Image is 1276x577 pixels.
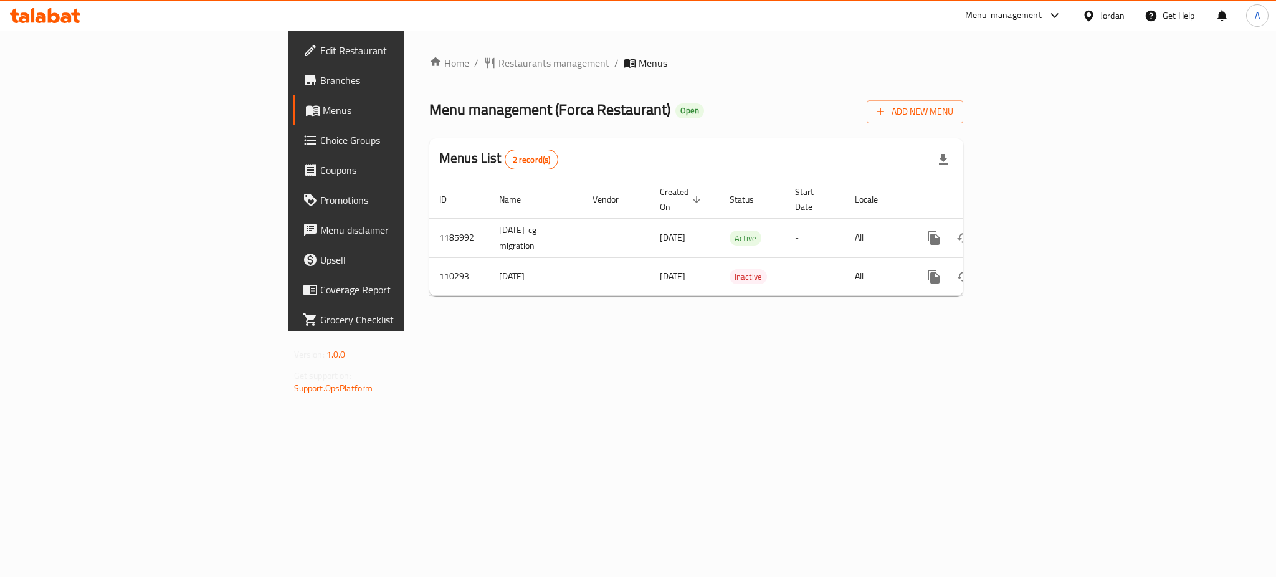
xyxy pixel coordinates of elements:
span: Edit Restaurant [320,43,491,58]
td: All [845,218,909,257]
span: Vendor [593,192,635,207]
span: Branches [320,73,491,88]
div: Jordan [1100,9,1125,22]
h2: Menus List [439,149,558,169]
div: Total records count [505,150,559,169]
span: [DATE] [660,268,685,284]
div: Menu-management [965,8,1042,23]
a: Coupons [293,155,501,185]
span: Name [499,192,537,207]
nav: breadcrumb [429,55,963,70]
table: enhanced table [429,181,1049,296]
span: Restaurants management [498,55,609,70]
span: Promotions [320,193,491,207]
th: Actions [909,181,1049,219]
span: Choice Groups [320,133,491,148]
td: [DATE]-cg migration [489,218,583,257]
span: 2 record(s) [505,154,558,166]
button: Change Status [949,262,979,292]
span: Locale [855,192,894,207]
span: Status [730,192,770,207]
span: Menus [639,55,667,70]
a: Upsell [293,245,501,275]
a: Support.OpsPlatform [294,380,373,396]
button: Add New Menu [867,100,963,123]
span: Start Date [795,184,830,214]
span: [DATE] [660,229,685,246]
a: Menus [293,95,501,125]
td: [DATE] [489,257,583,295]
span: Menu management ( Forca Restaurant ) [429,95,670,123]
span: Get support on: [294,368,351,384]
span: Coupons [320,163,491,178]
a: Choice Groups [293,125,501,155]
div: Active [730,231,761,246]
span: Menus [323,103,491,118]
a: Grocery Checklist [293,305,501,335]
td: - [785,257,845,295]
span: A [1255,9,1260,22]
button: more [919,262,949,292]
div: Export file [928,145,958,174]
td: All [845,257,909,295]
a: Branches [293,65,501,95]
div: Inactive [730,269,767,284]
div: Open [675,103,704,118]
span: ID [439,192,463,207]
a: Restaurants management [483,55,609,70]
a: Coverage Report [293,275,501,305]
td: - [785,218,845,257]
span: Version: [294,346,325,363]
span: Open [675,105,704,116]
span: Grocery Checklist [320,312,491,327]
span: Inactive [730,270,767,284]
span: 1.0.0 [326,346,346,363]
a: Promotions [293,185,501,215]
span: Menu disclaimer [320,222,491,237]
span: Upsell [320,252,491,267]
li: / [614,55,619,70]
span: Add New Menu [877,104,953,120]
button: more [919,223,949,253]
span: Coverage Report [320,282,491,297]
a: Menu disclaimer [293,215,501,245]
button: Change Status [949,223,979,253]
span: Active [730,231,761,246]
span: Created On [660,184,705,214]
a: Edit Restaurant [293,36,501,65]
